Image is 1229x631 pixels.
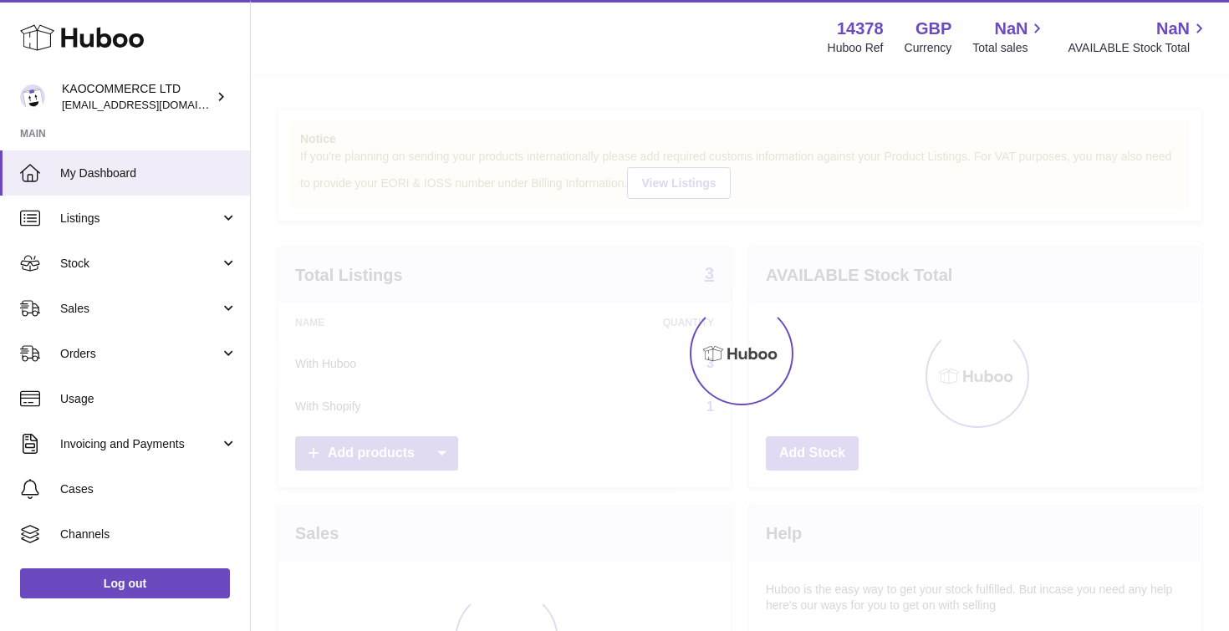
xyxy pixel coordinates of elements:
[20,568,230,598] a: Log out
[905,40,952,56] div: Currency
[60,301,220,317] span: Sales
[60,527,237,542] span: Channels
[62,81,212,113] div: KAOCOMMERCE LTD
[915,18,951,40] strong: GBP
[1068,40,1209,56] span: AVAILABLE Stock Total
[1156,18,1190,40] span: NaN
[60,391,237,407] span: Usage
[994,18,1028,40] span: NaN
[972,40,1047,56] span: Total sales
[20,84,45,109] img: hello@lunera.co.uk
[60,346,220,362] span: Orders
[1068,18,1209,56] a: NaN AVAILABLE Stock Total
[62,98,246,111] span: [EMAIL_ADDRESS][DOMAIN_NAME]
[60,211,220,226] span: Listings
[972,18,1047,56] a: NaN Total sales
[60,256,220,272] span: Stock
[60,165,237,181] span: My Dashboard
[60,436,220,452] span: Invoicing and Payments
[60,481,237,497] span: Cases
[828,40,884,56] div: Huboo Ref
[837,18,884,40] strong: 14378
